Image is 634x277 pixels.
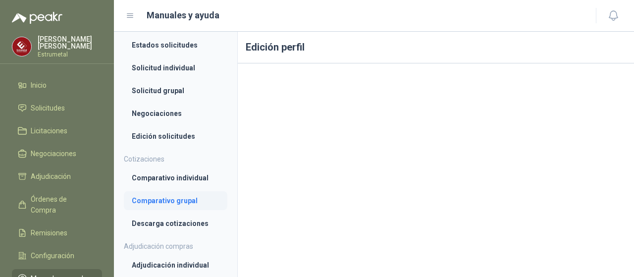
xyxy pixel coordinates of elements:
a: Adjudicación [12,167,102,186]
h1: Edición perfil [238,32,634,63]
a: Órdenes de Compra [12,190,102,220]
span: Solicitudes [31,103,65,113]
li: Comparativo grupal [132,195,219,206]
a: Edición solicitudes [124,127,227,146]
li: Negociaciones [132,108,219,119]
span: Remisiones [31,227,67,238]
li: Edición solicitudes [132,131,219,142]
a: Inicio [12,76,102,95]
h4: Adjudicación compras [124,241,227,252]
a: Remisiones [12,223,102,242]
p: [PERSON_NAME] [PERSON_NAME] [38,36,102,50]
a: Licitaciones [12,121,102,140]
a: Negociaciones [12,144,102,163]
li: Solicitud individual [132,62,219,73]
a: Negociaciones [124,104,227,123]
li: Descarga cotizaciones [132,218,219,229]
p: Estrumetal [38,52,102,57]
li: Adjudicación individual [132,260,219,271]
span: Configuración [31,250,74,261]
span: Adjudicación [31,171,71,182]
a: Comparativo individual [124,168,227,187]
img: Company Logo [12,37,31,56]
a: Solicitud individual [124,58,227,77]
a: Configuración [12,246,102,265]
h4: Cotizaciones [124,154,227,165]
li: Solicitud grupal [132,85,219,96]
span: Negociaciones [31,148,76,159]
h1: Manuales y ayuda [147,8,219,22]
img: Logo peakr [12,12,62,24]
li: Estados solicitudes [132,40,219,51]
a: Comparativo grupal [124,191,227,210]
a: Descarga cotizaciones [124,214,227,233]
a: Estados solicitudes [124,36,227,55]
span: Inicio [31,80,47,91]
a: Solicitud grupal [124,81,227,100]
a: Solicitudes [12,99,102,117]
span: Licitaciones [31,125,67,136]
a: Adjudicación individual [124,256,227,275]
li: Comparativo individual [132,172,219,183]
span: Órdenes de Compra [31,194,93,216]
